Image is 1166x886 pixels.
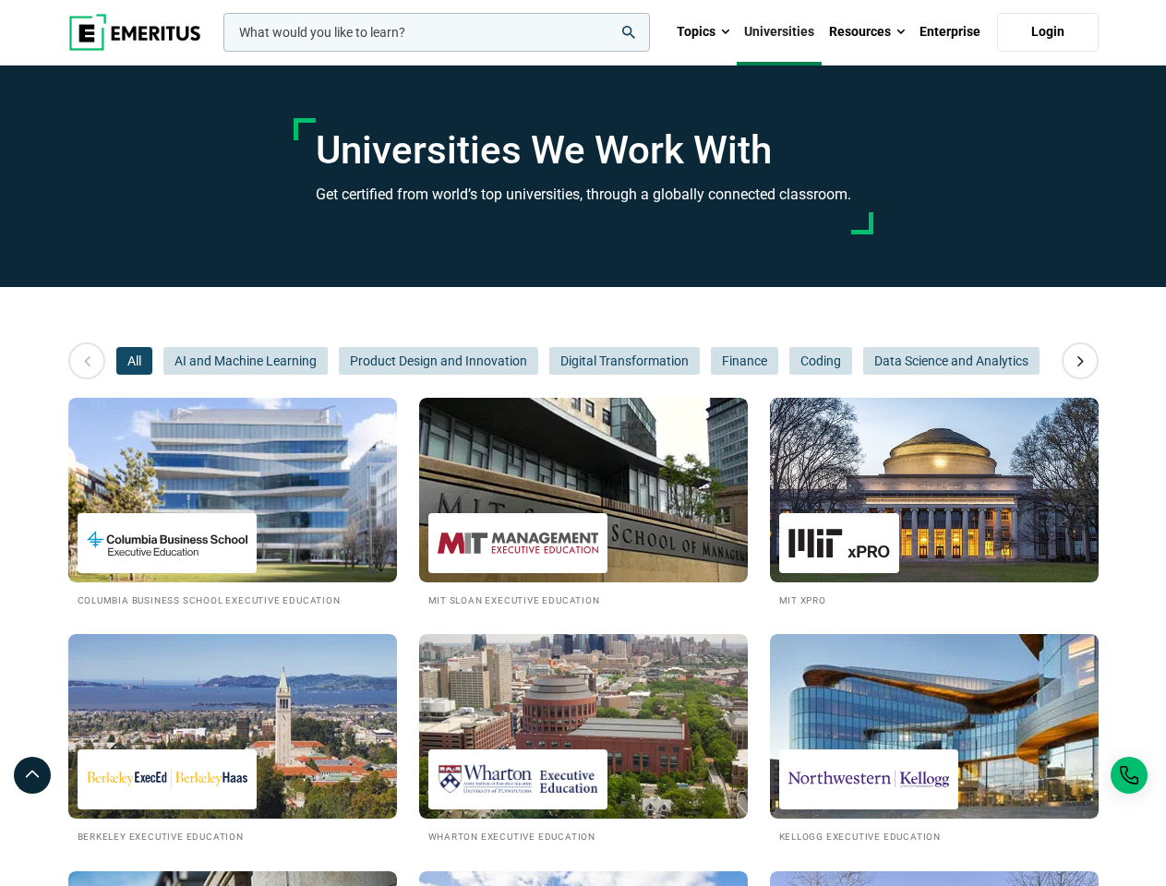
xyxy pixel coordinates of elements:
img: Universities We Work With [770,398,1099,582]
a: Universities We Work With Columbia Business School Executive Education Columbia Business School E... [68,398,397,607]
img: Columbia Business School Executive Education [87,522,247,564]
img: Universities We Work With [68,634,397,819]
h2: MIT xPRO [779,592,1089,607]
h1: Universities We Work With [316,127,851,174]
img: Universities We Work With [68,398,397,582]
a: Login [997,13,1099,52]
img: MIT xPRO [788,522,890,564]
button: Digital Transformation [549,347,700,375]
button: AI and Machine Learning [163,347,328,375]
button: All [116,347,152,375]
h2: Columbia Business School Executive Education [78,592,388,607]
a: Universities We Work With Berkeley Executive Education Berkeley Executive Education [68,634,397,844]
img: Universities We Work With [419,398,748,582]
img: Universities We Work With [419,634,748,819]
button: Data Science and Analytics [863,347,1040,375]
a: Universities We Work With Kellogg Executive Education Kellogg Executive Education [770,634,1099,844]
button: Product Design and Innovation [339,347,538,375]
a: Universities We Work With MIT Sloan Executive Education MIT Sloan Executive Education [419,398,748,607]
a: Universities We Work With MIT xPRO MIT xPRO [770,398,1099,607]
img: Kellogg Executive Education [788,759,949,800]
h3: Get certified from world’s top universities, through a globally connected classroom. [316,183,851,207]
h2: Berkeley Executive Education [78,828,388,844]
h2: Wharton Executive Education [428,828,739,844]
button: Coding [789,347,852,375]
h2: MIT Sloan Executive Education [428,592,739,607]
a: Universities We Work With Wharton Executive Education Wharton Executive Education [419,634,748,844]
button: Finance [711,347,778,375]
h2: Kellogg Executive Education [779,828,1089,844]
img: MIT Sloan Executive Education [438,522,598,564]
img: Wharton Executive Education [438,759,598,800]
input: woocommerce-product-search-field-0 [223,13,650,52]
img: Universities We Work With [770,634,1099,819]
img: Berkeley Executive Education [87,759,247,800]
